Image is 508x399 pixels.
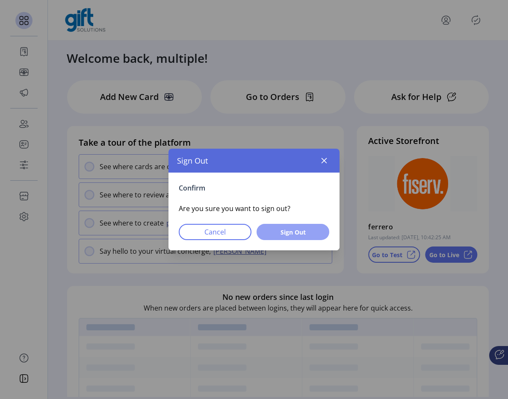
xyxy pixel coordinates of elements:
[179,224,251,240] button: Cancel
[190,227,240,237] span: Cancel
[179,203,329,214] p: Are you sure you want to sign out?
[179,183,329,193] p: Confirm
[257,224,329,240] button: Sign Out
[268,228,318,237] span: Sign Out
[177,155,208,167] span: Sign Out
